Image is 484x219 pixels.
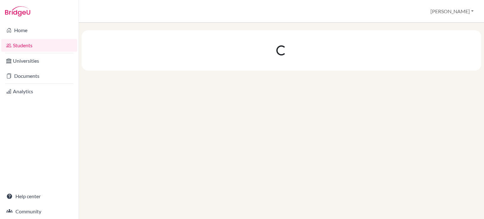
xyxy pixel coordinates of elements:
[1,190,77,203] a: Help center
[1,85,77,98] a: Analytics
[5,6,30,16] img: Bridge-U
[1,70,77,82] a: Documents
[1,24,77,37] a: Home
[1,205,77,218] a: Community
[1,39,77,52] a: Students
[428,5,476,17] button: [PERSON_NAME]
[1,55,77,67] a: Universities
